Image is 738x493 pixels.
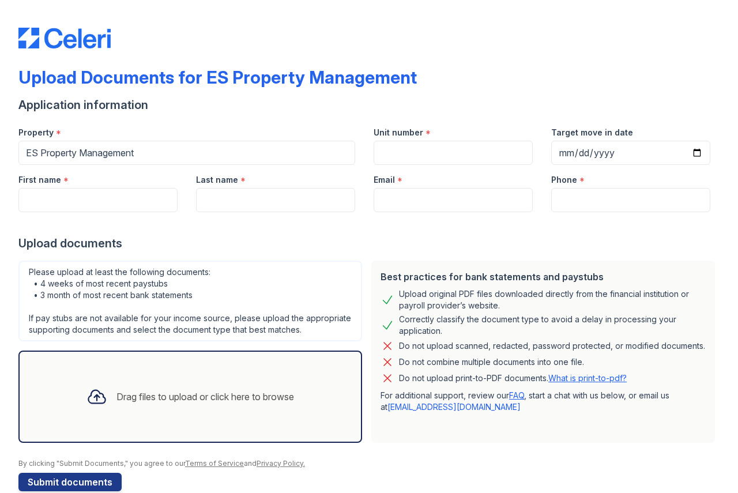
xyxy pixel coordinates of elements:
a: Privacy Policy. [257,459,305,468]
button: Submit documents [18,473,122,491]
div: Please upload at least the following documents: • 4 weeks of most recent paystubs • 3 month of mo... [18,261,362,341]
a: Terms of Service [185,459,244,468]
a: FAQ [509,390,524,400]
a: [EMAIL_ADDRESS][DOMAIN_NAME] [387,402,521,412]
p: Do not upload print-to-PDF documents. [399,372,627,384]
label: Property [18,127,54,138]
label: Phone [551,174,577,186]
div: Best practices for bank statements and paystubs [381,270,706,284]
p: For additional support, review our , start a chat with us below, or email us at [381,390,706,413]
label: Email [374,174,395,186]
label: First name [18,174,61,186]
label: Last name [196,174,238,186]
div: By clicking "Submit Documents," you agree to our and [18,459,720,468]
div: Application information [18,97,720,113]
div: Upload documents [18,235,720,251]
div: Do not upload scanned, redacted, password protected, or modified documents. [399,339,705,353]
div: Upload original PDF files downloaded directly from the financial institution or payroll provider’... [399,288,706,311]
div: Upload Documents for ES Property Management [18,67,417,88]
label: Target move in date [551,127,633,138]
img: CE_Logo_Blue-a8612792a0a2168367f1c8372b55b34899dd931a85d93a1a3d3e32e68fde9ad4.png [18,28,111,48]
label: Unit number [374,127,423,138]
div: Drag files to upload or click here to browse [116,390,294,404]
div: Correctly classify the document type to avoid a delay in processing your application. [399,314,706,337]
a: What is print-to-pdf? [548,373,627,383]
div: Do not combine multiple documents into one file. [399,355,584,369]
